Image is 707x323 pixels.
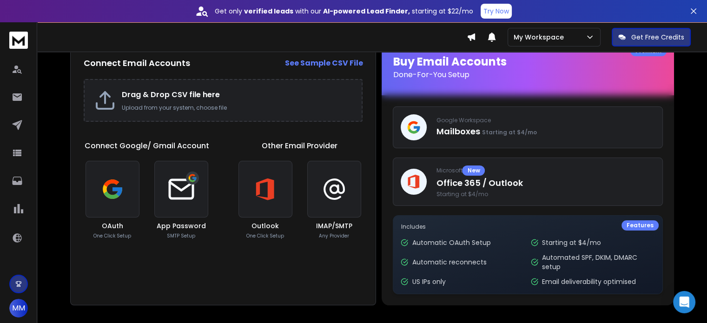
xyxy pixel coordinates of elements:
[244,7,293,16] strong: verified leads
[167,232,195,239] p: SMTP Setup
[482,128,536,136] span: Starting at $4/mo
[157,221,206,231] h3: App Password
[612,28,691,46] button: Get Free Credits
[122,89,352,100] h2: Drag & Drop CSV file here
[262,140,337,152] h1: Other Email Provider
[412,257,486,267] p: Automatic reconnects
[542,253,655,271] p: Automated SPF, DKIM, DMARC setup
[284,58,363,68] strong: See Sample CSV File
[412,277,445,286] p: US IPs only
[9,32,28,49] img: logo
[9,299,28,317] button: MM
[436,191,655,198] span: Starting at $4/mo
[102,221,123,231] h3: OAuth
[251,221,279,231] h3: Outlook
[393,69,663,80] p: Done-For-You Setup
[436,177,655,190] p: Office 365 / Outlook
[93,232,131,239] p: One Click Setup
[319,232,349,239] p: Any Provider
[85,140,209,152] h1: Connect Google/ Gmail Account
[412,238,490,247] p: Automatic OAuth Setup
[631,33,684,42] p: Get Free Credits
[514,33,568,42] p: My Workspace
[462,165,485,176] div: New
[393,54,663,80] h1: Buy Email Accounts
[84,57,190,70] h2: Connect Email Accounts
[481,4,512,19] button: Try Now
[246,232,284,239] p: One Click Setup
[436,125,655,138] p: Mailboxes
[436,117,655,124] p: Google Workspace
[316,221,352,231] h3: IMAP/SMTP
[542,277,636,286] p: Email deliverability optimised
[122,104,352,112] p: Upload from your system, choose file
[323,7,410,16] strong: AI-powered Lead Finder,
[673,291,695,313] div: Open Intercom Messenger
[621,220,659,231] div: Features
[436,165,655,176] p: Microsoft
[284,58,363,69] a: See Sample CSV File
[215,7,473,16] p: Get only with our starting at $22/mo
[401,223,655,231] p: Includes
[483,7,509,16] p: Try Now
[542,238,601,247] p: Starting at $4/mo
